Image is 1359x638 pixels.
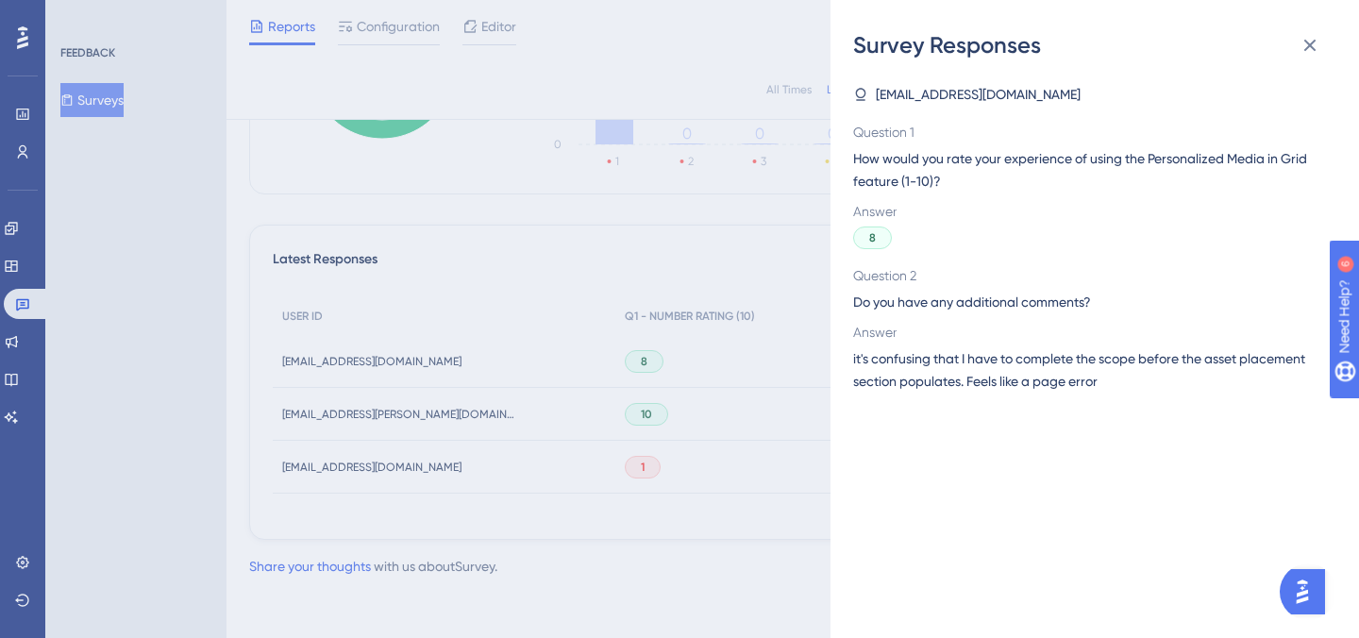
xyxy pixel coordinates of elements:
[44,5,118,27] span: Need Help?
[853,147,1321,193] span: How would you rate your experience of using the Personalized Media in Grid feature (1-10)?
[853,121,1321,143] span: Question 1
[876,83,1081,106] span: [EMAIL_ADDRESS][DOMAIN_NAME]
[869,230,876,245] span: 8
[853,30,1336,60] div: Survey Responses
[853,347,1321,393] span: it's confusing that I have to complete the scope before the asset placement section populates. Fe...
[1280,563,1336,620] iframe: UserGuiding AI Assistant Launcher
[853,291,1321,313] span: Do you have any additional comments?
[131,9,137,25] div: 6
[853,200,1321,223] span: Answer
[853,264,1321,287] span: Question 2
[853,321,1321,344] span: Answer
